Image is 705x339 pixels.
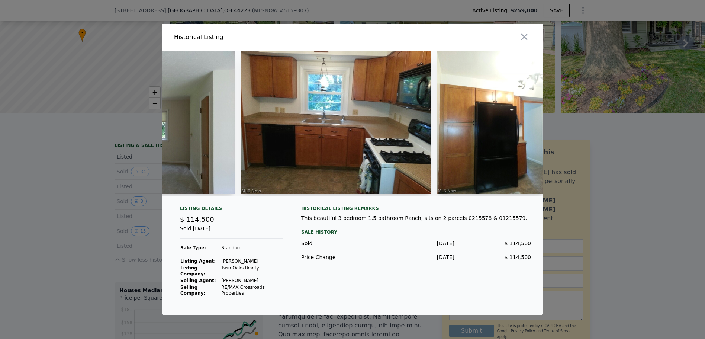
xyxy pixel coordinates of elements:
[180,278,216,283] strong: Selling Agent:
[437,51,544,194] img: Property Img
[180,259,216,264] strong: Listing Agent:
[378,253,454,261] div: [DATE]
[180,285,205,296] strong: Selling Company:
[505,240,531,246] span: $ 114,500
[241,51,431,194] img: Property Img
[180,245,206,250] strong: Sale Type:
[180,215,214,223] span: $ 114,500
[221,265,283,277] td: Twin Oaks Realty
[221,284,283,297] td: RE/MAX Crossroads Properties
[180,205,283,214] div: Listing Details
[180,225,283,239] div: Sold [DATE]
[180,265,205,276] strong: Listing Company:
[221,258,283,265] td: [PERSON_NAME]
[378,240,454,247] div: [DATE]
[505,254,531,260] span: $ 114,500
[301,240,378,247] div: Sold
[301,205,531,211] div: Historical Listing remarks
[301,214,531,222] div: This beautiful 3 bedroom 1.5 bathroom Ranch, sits on 2 parcels 0215578 & 01215579.
[174,33,350,42] div: Historical Listing
[301,253,378,261] div: Price Change
[301,228,531,237] div: Sale History
[221,277,283,284] td: [PERSON_NAME]
[221,244,283,251] td: Standard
